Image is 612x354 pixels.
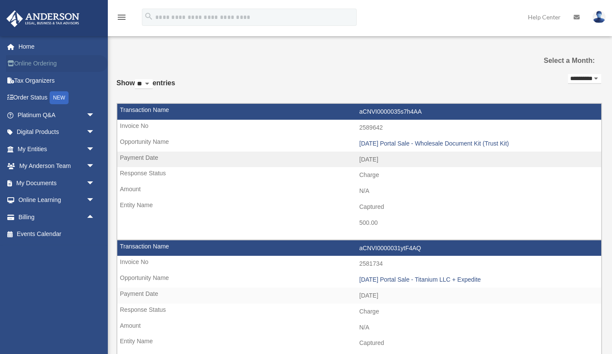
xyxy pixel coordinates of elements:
[116,77,175,98] label: Show entries
[6,158,108,175] a: My Anderson Teamarrow_drop_down
[6,89,108,107] a: Order StatusNEW
[116,15,127,22] a: menu
[6,208,108,226] a: Billingarrow_drop_up
[359,140,597,147] div: [DATE] Portal Sale - Wholesale Document Kit (Trust Kit)
[6,106,108,124] a: Platinum Q&Aarrow_drop_down
[86,106,104,124] span: arrow_drop_down
[117,104,601,120] td: aCNVI0000035s7h4AA
[117,183,601,199] td: N/A
[4,10,82,27] img: Anderson Advisors Platinum Portal
[86,192,104,209] span: arrow_drop_down
[6,124,108,141] a: Digital Productsarrow_drop_down
[117,304,601,320] td: Charge
[144,12,154,21] i: search
[116,12,127,22] i: menu
[50,91,69,104] div: NEW
[86,140,104,158] span: arrow_drop_down
[117,240,601,257] td: aCNVI0000031ytF4AQ
[6,174,108,192] a: My Documentsarrow_drop_down
[527,55,595,67] label: Select a Month:
[6,55,108,72] a: Online Ordering
[117,215,601,231] td: 500.00
[86,174,104,192] span: arrow_drop_down
[135,79,153,89] select: Showentries
[86,208,104,226] span: arrow_drop_up
[117,199,601,215] td: Captured
[6,38,108,55] a: Home
[117,120,601,136] td: 2589642
[6,140,108,158] a: My Entitiesarrow_drop_down
[86,124,104,141] span: arrow_drop_down
[117,288,601,304] td: [DATE]
[117,152,601,168] td: [DATE]
[359,276,597,283] div: [DATE] Portal Sale - Titanium LLC + Expedite
[6,226,108,243] a: Events Calendar
[6,72,108,89] a: Tax Organizers
[117,167,601,183] td: Charge
[117,335,601,351] td: Captured
[86,158,104,175] span: arrow_drop_down
[117,256,601,272] td: 2581734
[593,11,606,23] img: User Pic
[117,320,601,336] td: N/A
[6,192,108,209] a: Online Learningarrow_drop_down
